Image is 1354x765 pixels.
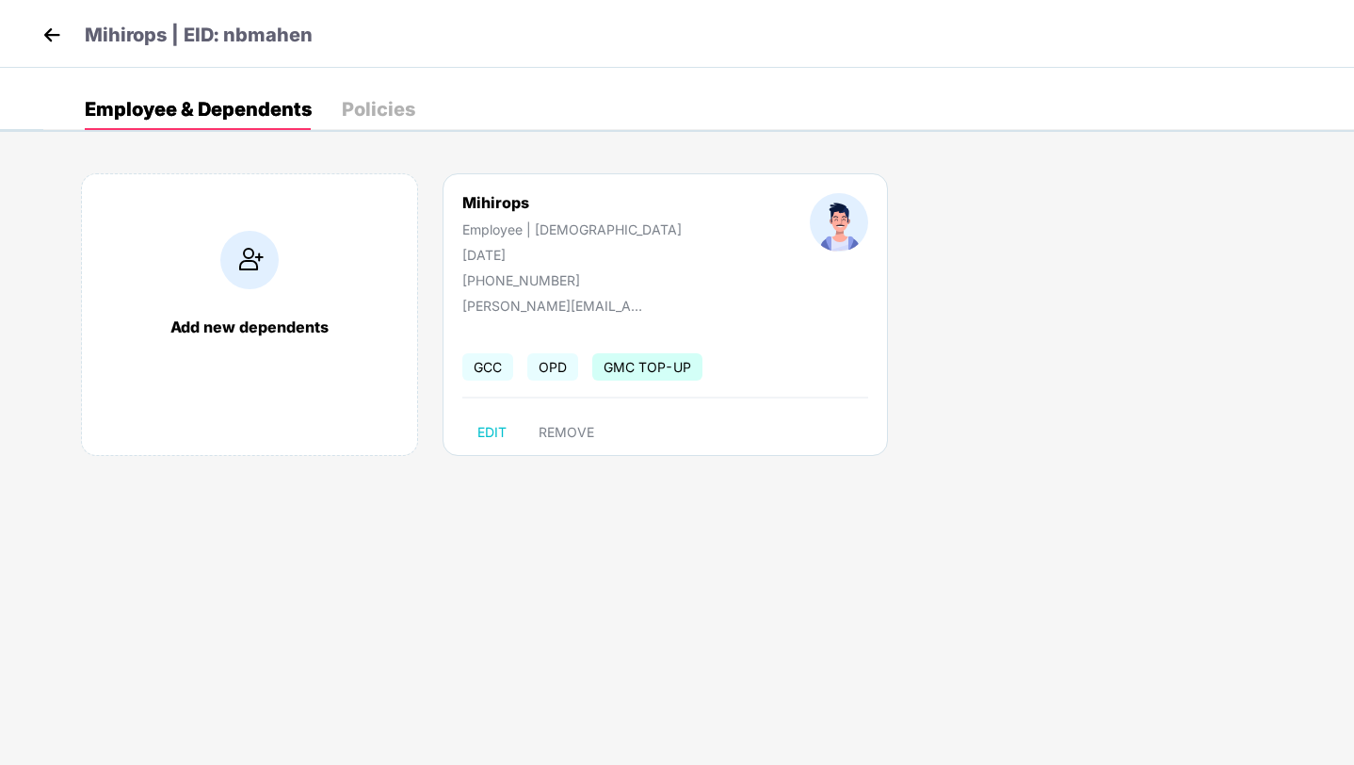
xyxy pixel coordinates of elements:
span: GMC TOP-UP [592,353,702,381]
p: Mihirops | EID: nbmahen [85,21,313,50]
button: EDIT [462,417,522,448]
img: profileImage [810,193,868,252]
div: Mihirops [462,193,682,212]
div: [PHONE_NUMBER] [462,272,682,288]
div: [DATE] [462,247,682,263]
div: Employee | [DEMOGRAPHIC_DATA] [462,221,682,237]
span: OPD [527,353,578,381]
span: GCC [462,353,513,381]
img: addIcon [220,231,279,289]
span: EDIT [477,425,507,440]
button: REMOVE [524,417,609,448]
img: back [38,21,66,49]
div: Add new dependents [101,317,398,336]
span: REMOVE [539,425,594,440]
div: Employee & Dependents [85,100,312,119]
div: [PERSON_NAME][EMAIL_ADDRESS][DOMAIN_NAME] [462,298,651,314]
div: Policies [342,100,415,119]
